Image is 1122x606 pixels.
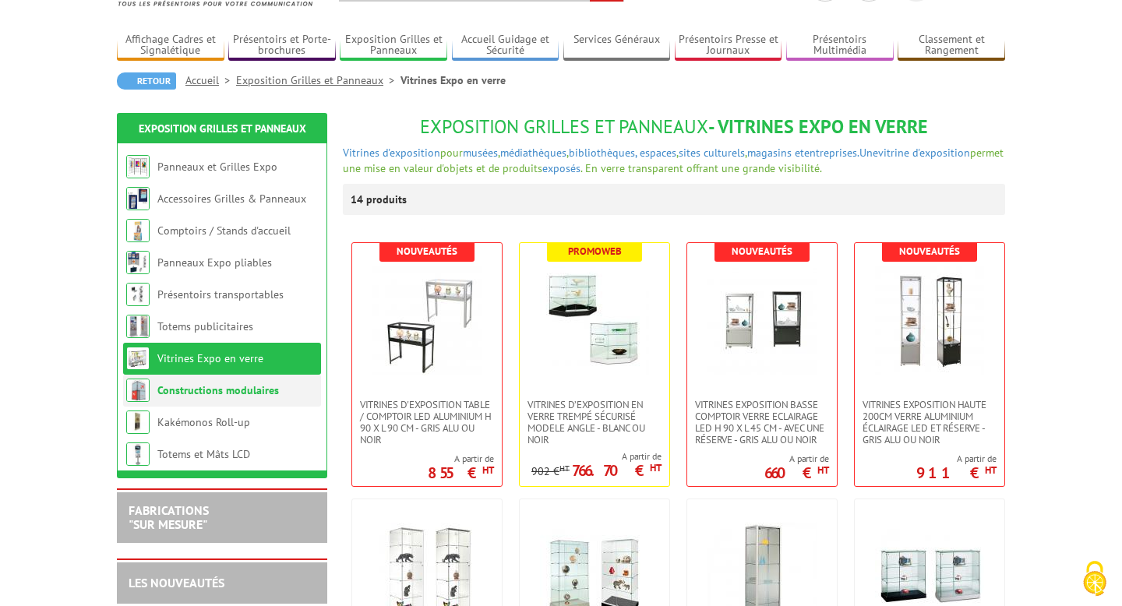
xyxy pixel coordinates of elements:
a: Présentoirs transportables [157,287,284,301]
a: Exposition Grilles et Panneaux [236,73,400,87]
img: VITRINES EXPOSITION HAUTE 200cm VERRE ALUMINIUM ÉCLAIRAGE LED ET RÉSERVE - GRIS ALU OU NOIR [875,266,984,375]
img: Panneaux Expo pliables [126,251,150,274]
a: Classement et Rangement [898,33,1005,58]
img: Vitrines Expo en verre [126,347,150,370]
span: Vitrines d'exposition table / comptoir LED Aluminium H 90 x L 90 cm - Gris Alu ou Noir [360,399,494,446]
h1: - Vitrines Expo en verre [343,117,1005,137]
a: , espaces [635,146,676,160]
a: VITRINES D’EXPOSITION EN VERRE TREMPÉ SÉCURISÉ MODELE ANGLE - BLANC OU NOIR [520,399,669,446]
span: pour , , , , [440,146,859,160]
a: Services Généraux [563,33,671,58]
a: Présentoirs et Porte-brochures [228,33,336,58]
sup: HT [817,463,829,477]
a: Panneaux et Grilles Expo [157,160,277,174]
a: Kakémonos Roll-up [157,415,250,429]
img: VITRINES D’EXPOSITION EN VERRE TREMPÉ SÉCURISÉ MODELE ANGLE - BLANC OU NOIR [540,266,649,375]
span: A partir de [916,453,997,465]
span: A partir de [531,450,662,463]
p: 855 € [428,468,494,477]
span: VITRINES EXPOSITION HAUTE 200cm VERRE ALUMINIUM ÉCLAIRAGE LED ET RÉSERVE - GRIS ALU OU NOIR [863,399,997,446]
a: exposés [542,161,580,175]
a: Totems publicitaires [157,319,253,333]
img: Comptoirs / Stands d'accueil [126,219,150,242]
sup: HT [650,461,662,474]
a: Vitrines d'exposition [343,146,440,160]
a: magasins et [747,146,804,160]
img: Totems et Mâts LCD [126,442,150,466]
b: Nouveautés [732,245,792,258]
p: 660 € [764,468,829,477]
button: Cookies (fenêtre modale) [1067,553,1122,606]
sup: HT [985,463,997,477]
a: bibliothèques [569,146,635,160]
p: 911 € [916,468,997,477]
b: Promoweb [568,245,622,258]
sup: HT [559,463,570,474]
span: A partir de [428,453,494,465]
b: Nouveautés [899,245,960,258]
a: Exposition Grilles et Panneaux [340,33,447,58]
b: Nouveautés [397,245,457,258]
a: Présentoirs Presse et Journaux [675,33,782,58]
a: sites culturels [679,146,745,160]
a: Vitrines Expo en verre [157,351,263,365]
img: Accessoires Grilles & Panneaux [126,187,150,210]
a: Accessoires Grilles & Panneaux [157,192,306,206]
a: Accueil Guidage et Sécurité [452,33,559,58]
p: 766.70 € [572,466,662,475]
a: Vitrines d'exposition table / comptoir LED Aluminium H 90 x L 90 cm - Gris Alu ou Noir [352,399,502,446]
a: vitrine d'exposition [878,146,970,160]
img: Panneaux et Grilles Expo [126,155,150,178]
a: Panneaux Expo pliables [157,255,272,270]
a: Retour [117,72,176,90]
a: Une [859,146,878,160]
li: Vitrines Expo en verre [400,72,506,88]
img: Présentoirs transportables [126,283,150,306]
img: Constructions modulaires [126,379,150,402]
a: VITRINES EXPOSITION HAUTE 200cm VERRE ALUMINIUM ÉCLAIRAGE LED ET RÉSERVE - GRIS ALU OU NOIR [855,399,1004,446]
img: Kakémonos Roll-up [126,410,150,434]
span: VITRINES EXPOSITION BASSE COMPTOIR VERRE ECLAIRAGE LED H 90 x L 45 CM - AVEC UNE RÉSERVE - GRIS A... [695,399,829,446]
p: 14 produits [351,184,409,215]
span: A partir de [764,453,829,465]
a: Accueil [185,73,236,87]
a: Exposition Grilles et Panneaux [139,122,306,136]
span: VITRINES D’EXPOSITION EN VERRE TREMPÉ SÉCURISÉ MODELE ANGLE - BLANC OU NOIR [527,399,662,446]
a: Totems et Mâts LCD [157,447,250,461]
img: Vitrines d'exposition table / comptoir LED Aluminium H 90 x L 90 cm - Gris Alu ou Noir [372,266,482,375]
a: VITRINES EXPOSITION BASSE COMPTOIR VERRE ECLAIRAGE LED H 90 x L 45 CM - AVEC UNE RÉSERVE - GRIS A... [687,399,837,446]
a: musées [463,146,498,160]
a: FABRICATIONS"Sur Mesure" [129,502,209,532]
a: LES NOUVEAUTÉS [129,575,224,590]
p: 902 € [531,466,570,477]
a: entreprises. [804,146,859,160]
font: permet une mise en valeur d'objets et de produits . En verre transparent offrant une grande visib... [343,146,1004,175]
a: Affichage Cadres et Signalétique [117,33,224,58]
img: Cookies (fenêtre modale) [1075,559,1114,598]
a: médiathèques [500,146,566,160]
img: VITRINES EXPOSITION BASSE COMPTOIR VERRE ECLAIRAGE LED H 90 x L 45 CM - AVEC UNE RÉSERVE - GRIS A... [707,266,817,375]
span: Exposition Grilles et Panneaux [420,115,708,139]
sup: HT [482,463,494,477]
img: Totems publicitaires [126,315,150,338]
a: Constructions modulaires [157,383,279,397]
a: Comptoirs / Stands d'accueil [157,224,291,238]
a: Présentoirs Multimédia [786,33,894,58]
